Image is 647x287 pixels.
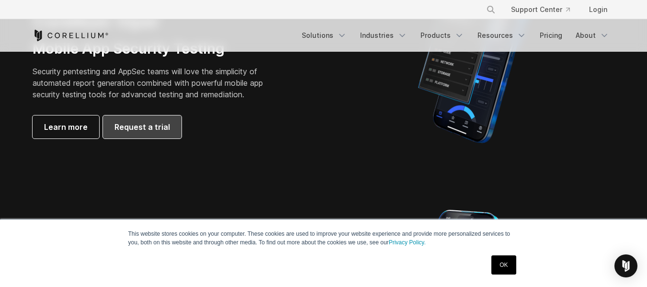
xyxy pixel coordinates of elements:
[33,115,99,138] a: Learn more
[33,218,138,227] h6: FOR GOVERNMENT & RESEARCH
[503,1,578,18] a: Support Center
[415,27,470,44] a: Products
[475,1,615,18] div: Navigation Menu
[128,230,519,247] p: This website stores cookies on your computer. These cookies are used to improve your website expe...
[614,254,637,277] div: Open Intercom Messenger
[33,66,278,100] p: Security pentesting and AppSec teams will love the simplicity of automated report generation comb...
[296,27,352,44] a: Solutions
[581,1,615,18] a: Login
[354,27,413,44] a: Industries
[114,121,170,133] span: Request a trial
[482,1,499,18] button: Search
[33,30,109,41] a: Corellium Home
[296,27,615,44] div: Navigation Menu
[389,239,426,246] a: Privacy Policy.
[570,27,615,44] a: About
[103,115,182,138] a: Request a trial
[491,255,516,275] a: OK
[534,27,568,44] a: Pricing
[472,27,532,44] a: Resources
[44,121,88,133] span: Learn more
